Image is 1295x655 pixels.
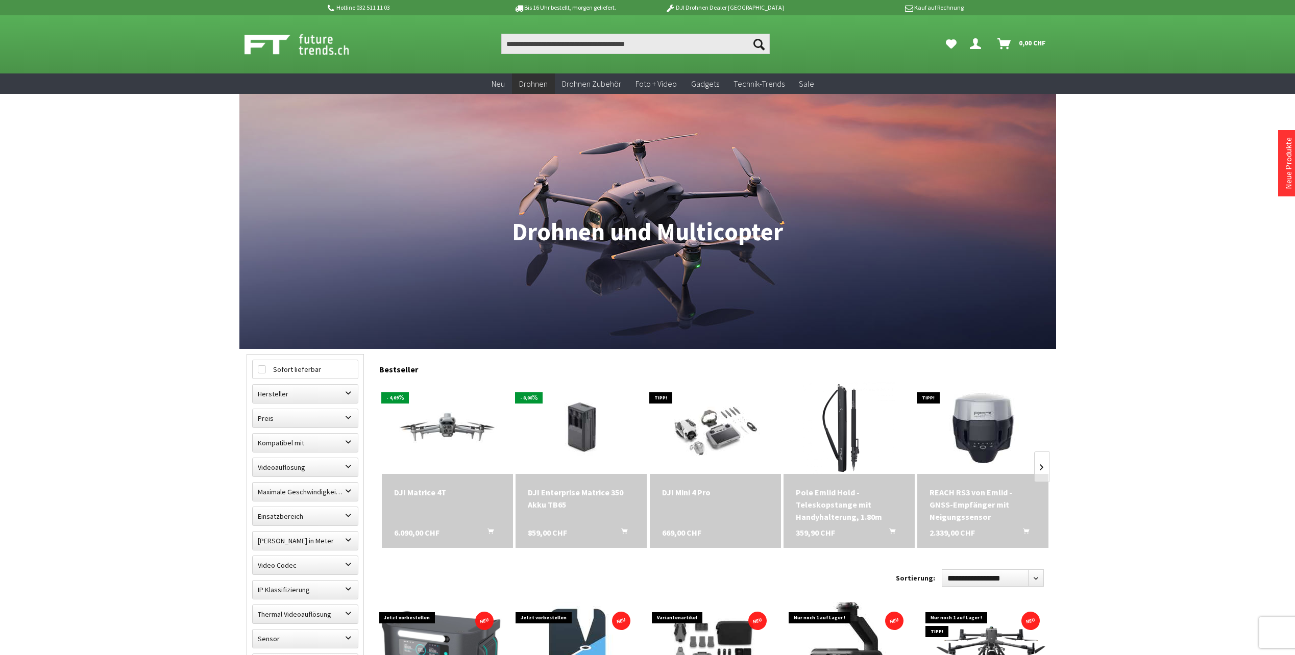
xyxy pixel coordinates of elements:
span: 0,00 CHF [1019,35,1046,51]
span: 359,90 CHF [796,526,835,539]
span: 859,00 CHF [528,526,567,539]
label: Sofort lieferbar [253,360,358,379]
p: Hotline 032 511 11 03 [326,2,485,14]
button: Suchen [748,34,770,54]
a: DJI Mini 4 Pro 669,00 CHF [662,486,769,498]
span: 2.339,00 CHF [930,526,975,539]
a: DJI Enterprise Matrice 350 Akku TB65 859,00 CHF In den Warenkorb [528,486,634,511]
label: IP Klassifizierung [253,581,358,599]
label: Einsatzbereich [253,507,358,525]
a: Sale [792,73,821,94]
div: Pole Emlid Hold - Teleskopstange mit Handyhalterung, 1.80m [796,486,902,523]
a: Gadgets [684,73,726,94]
span: 6.090,00 CHF [394,526,439,539]
a: REACH RS3 von Emlid - GNSS-Empfänger mit Neigungssensor 2.339,00 CHF In den Warenkorb [930,486,1036,523]
div: DJI Enterprise Matrice 350 Akku TB65 [528,486,634,511]
a: DJI Matrice 4T 6.090,00 CHF In den Warenkorb [394,486,501,498]
button: In den Warenkorb [475,526,500,540]
img: DJI Matrice 4T [382,391,513,465]
a: Neu [484,73,512,94]
img: DJI Enterprise Matrice 350 Akku TB65 [524,382,639,474]
div: Bestseller [379,354,1049,380]
label: Preis [253,409,358,427]
label: Maximale Flughöhe in Meter [253,532,358,550]
span: Sale [799,79,814,89]
p: Kauf auf Rechnung [804,2,964,14]
label: Maximale Geschwindigkeit in km/h [253,483,358,501]
img: Pole Emlid Hold - Teleskopstange mit Handyhalterung, 1.80m [803,382,895,474]
h1: Drohnen und Multicopter [247,219,1049,245]
label: Thermal Videoauflösung [253,605,358,623]
label: Hersteller [253,385,358,403]
p: DJI Drohnen Dealer [GEOGRAPHIC_DATA] [645,2,804,14]
div: DJI Matrice 4T [394,486,501,498]
img: Shop Futuretrends - zur Startseite wechseln [245,32,372,57]
a: Drohnen [512,73,555,94]
img: REACH RS3 von Emlid - GNSS-Empfänger mit Neigungssensor [937,382,1029,474]
div: REACH RS3 von Emlid - GNSS-Empfänger mit Neigungssensor [930,486,1036,523]
input: Produkt, Marke, Kategorie, EAN, Artikelnummer… [501,34,770,54]
label: Sensor [253,629,358,648]
img: DJI Mini 4 Pro [658,382,773,474]
button: In den Warenkorb [877,526,901,540]
button: In den Warenkorb [609,526,633,540]
label: Video Codec [253,556,358,574]
span: Neu [492,79,505,89]
span: 669,00 CHF [662,526,701,539]
button: In den Warenkorb [1011,526,1035,540]
a: Drohnen Zubehör [555,73,628,94]
a: Neue Produkte [1283,137,1293,189]
a: Meine Favoriten [941,34,962,54]
span: Gadgets [691,79,719,89]
label: Kompatibel mit [253,434,358,452]
span: Foto + Video [636,79,677,89]
a: Foto + Video [628,73,684,94]
label: Videoauflösung [253,458,358,476]
span: Drohnen Zubehör [562,79,621,89]
p: Bis 16 Uhr bestellt, morgen geliefert. [485,2,645,14]
span: Drohnen [519,79,548,89]
span: Technik-Trends [734,79,785,89]
label: Sortierung: [896,570,935,586]
a: Technik-Trends [726,73,792,94]
a: Warenkorb [993,34,1051,54]
a: Dein Konto [966,34,989,54]
a: Pole Emlid Hold - Teleskopstange mit Handyhalterung, 1.80m 359,90 CHF In den Warenkorb [796,486,902,523]
div: DJI Mini 4 Pro [662,486,769,498]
